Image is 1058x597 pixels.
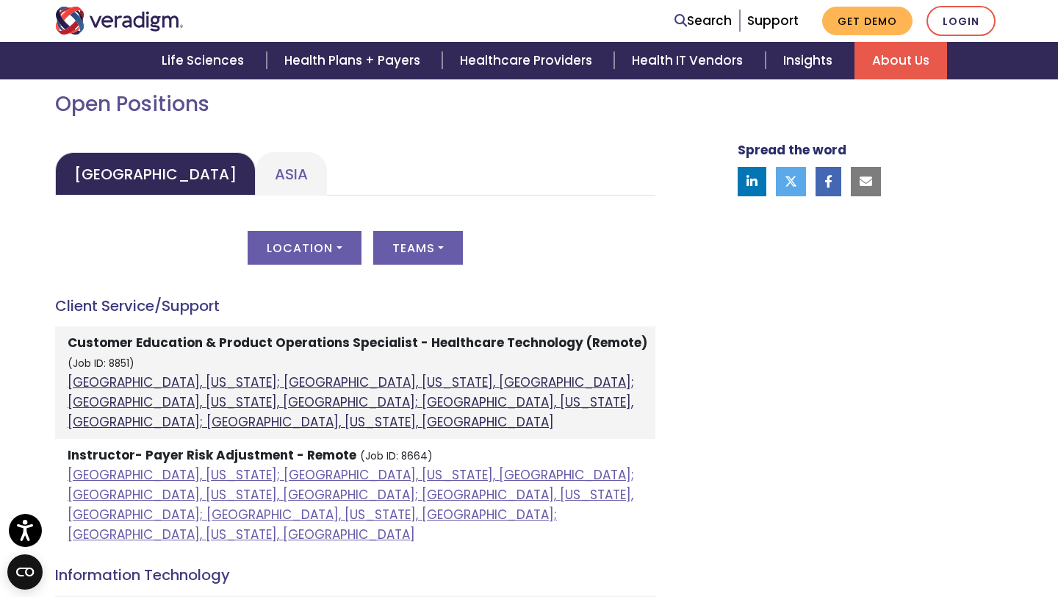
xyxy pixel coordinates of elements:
[55,297,655,315] h4: Client Service/Support
[55,152,256,196] a: [GEOGRAPHIC_DATA]
[248,231,361,265] button: Location
[68,334,647,351] strong: Customer Education & Product Operations Specialist - Healthcare Technology (Remote)
[747,12,799,29] a: Support
[256,152,327,196] a: Asia
[926,6,996,36] a: Login
[144,42,266,79] a: Life Sciences
[7,554,43,590] button: Open CMP widget
[442,42,614,79] a: Healthcare Providers
[373,231,463,265] button: Teams
[674,11,732,31] a: Search
[614,42,765,79] a: Health IT Vendors
[55,92,655,117] h2: Open Positions
[68,466,634,544] a: [GEOGRAPHIC_DATA], [US_STATE]; [GEOGRAPHIC_DATA], [US_STATE], [GEOGRAPHIC_DATA]; [GEOGRAPHIC_DATA...
[55,566,655,584] h4: Information Technology
[267,42,442,79] a: Health Plans + Payers
[766,42,854,79] a: Insights
[68,357,134,371] small: (Job ID: 8851)
[854,42,947,79] a: About Us
[822,7,913,35] a: Get Demo
[738,141,846,159] strong: Spread the word
[68,373,634,431] a: [GEOGRAPHIC_DATA], [US_STATE]; [GEOGRAPHIC_DATA], [US_STATE], [GEOGRAPHIC_DATA]; [GEOGRAPHIC_DATA...
[68,446,356,464] strong: Instructor- Payer Risk Adjustment - Remote
[55,7,184,35] img: Veradigm logo
[360,449,433,463] small: (Job ID: 8664)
